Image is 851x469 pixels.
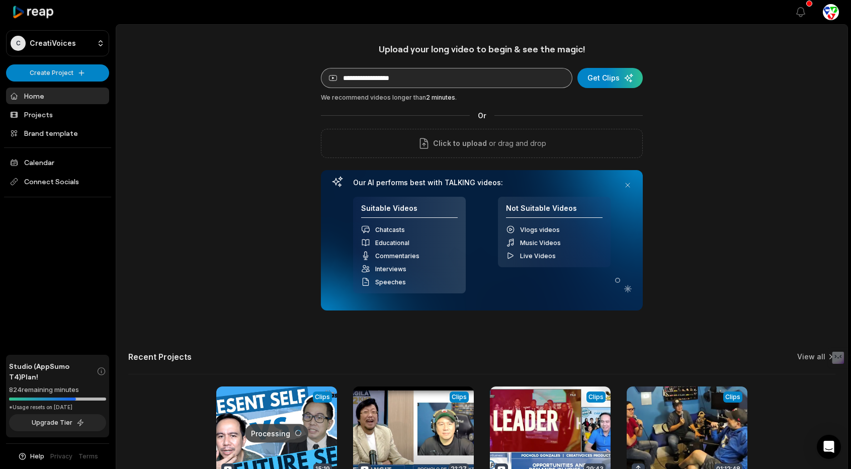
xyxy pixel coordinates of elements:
div: We recommend videos longer than . [321,93,643,102]
span: Chatcasts [375,226,405,233]
a: Home [6,88,109,104]
span: Help [30,452,44,461]
button: Create Project [6,64,109,82]
h2: Recent Projects [128,352,192,362]
span: Or [470,110,494,121]
div: Open Intercom Messenger [817,435,841,459]
span: Music Videos [520,239,561,247]
span: Speeches [375,278,406,286]
button: Upgrade Tier [9,414,106,431]
span: Click to upload [433,137,487,149]
button: Help [18,452,44,461]
span: Vlogs videos [520,226,560,233]
a: Projects [6,106,109,123]
a: Calendar [6,154,109,171]
span: Educational [375,239,409,247]
span: 2 minutes [426,94,455,101]
div: 824 remaining minutes [9,385,106,395]
h4: Not Suitable Videos [506,204,603,218]
p: or drag and drop [487,137,546,149]
span: Connect Socials [6,173,109,191]
a: Terms [78,452,98,461]
div: C [11,36,26,51]
h4: Suitable Videos [361,204,458,218]
span: Interviews [375,265,406,273]
a: View all [797,352,825,362]
span: Studio (AppSumo T4) Plan! [9,361,97,382]
a: Privacy [50,452,72,461]
span: Live Videos [520,252,556,260]
div: *Usage resets on [DATE] [9,404,106,411]
h1: Upload your long video to begin & see the magic! [321,43,643,55]
button: Get Clips [577,68,643,88]
h3: Our AI performs best with TALKING videos: [353,178,611,187]
p: CreatiVoices [30,39,76,48]
a: Brand template [6,125,109,141]
span: Commentaries [375,252,419,260]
